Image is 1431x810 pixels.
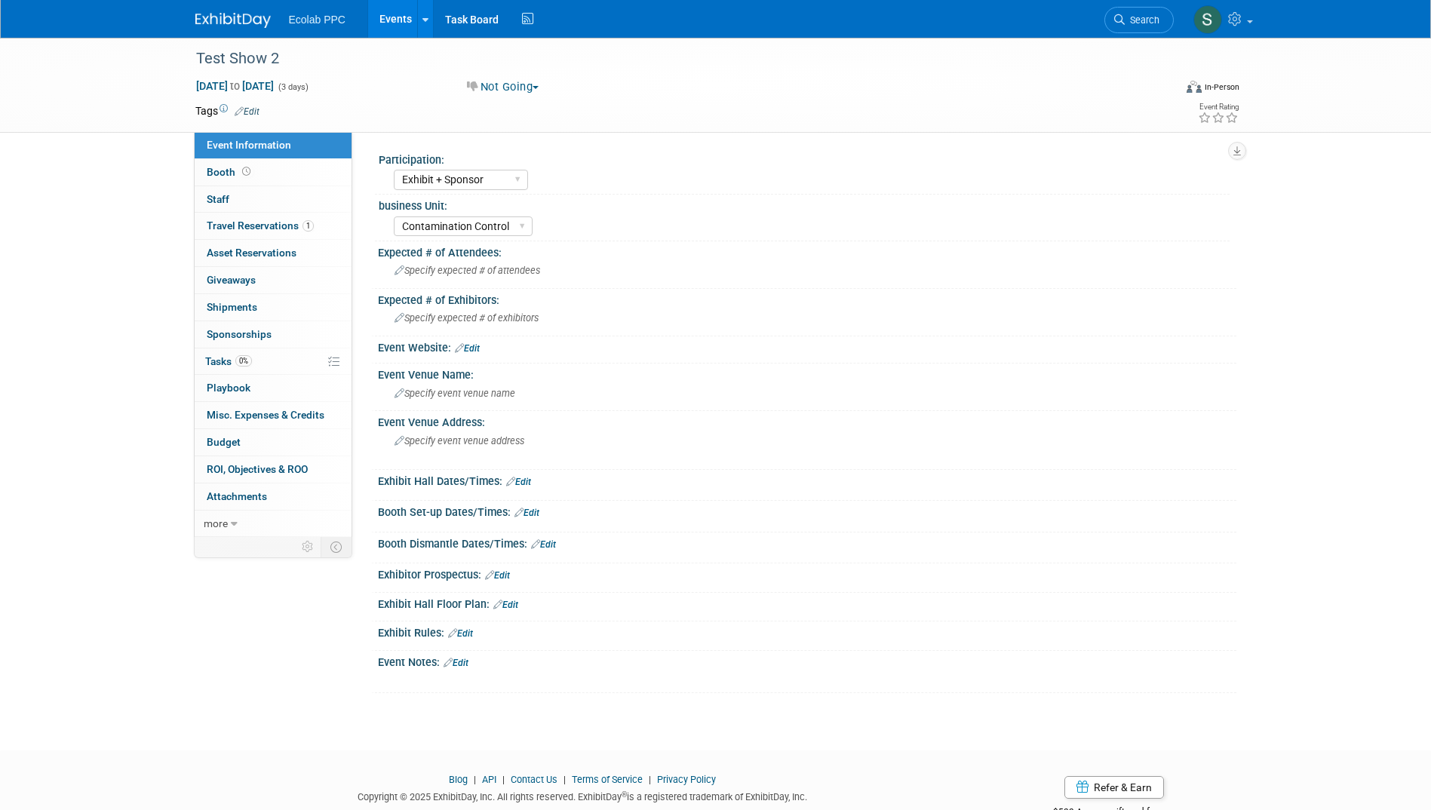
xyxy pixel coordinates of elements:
[207,247,296,259] span: Asset Reservations
[195,132,352,158] a: Event Information
[235,106,259,117] a: Edit
[395,265,540,276] span: Specify expected # of attendees
[195,294,352,321] a: Shipments
[395,435,524,446] span: Specify event venue address
[449,774,468,785] a: Blog
[1104,7,1174,33] a: Search
[622,790,627,799] sup: ®
[378,470,1236,489] div: Exhibit Hall Dates/Times:
[455,343,480,354] a: Edit
[191,45,1151,72] div: Test Show 2
[195,13,271,28] img: ExhibitDay
[1198,103,1239,111] div: Event Rating
[378,501,1236,520] div: Booth Set-up Dates/Times:
[462,79,545,95] button: Not Going
[195,429,352,456] a: Budget
[1204,81,1239,93] div: In-Person
[378,651,1236,670] div: Event Notes:
[195,321,352,348] a: Sponsorships
[195,186,352,213] a: Staff
[645,774,655,785] span: |
[506,477,531,487] a: Edit
[207,166,253,178] span: Booth
[560,774,570,785] span: |
[444,658,468,668] a: Edit
[195,483,352,510] a: Attachments
[511,774,557,785] a: Contact Us
[379,195,1230,213] div: business Unit:
[195,511,352,537] a: more
[470,774,480,785] span: |
[195,402,352,428] a: Misc. Expenses & Credits
[378,241,1236,260] div: Expected # of Attendees:
[1064,776,1164,799] a: Refer & Earn
[195,267,352,293] a: Giveaways
[378,532,1236,552] div: Booth Dismantle Dates/Times:
[378,336,1236,356] div: Event Website:
[378,364,1236,382] div: Event Venue Name:
[572,774,643,785] a: Terms of Service
[378,593,1236,612] div: Exhibit Hall Floor Plan:
[321,537,352,557] td: Toggle Event Tabs
[235,355,252,367] span: 0%
[207,139,291,151] span: Event Information
[195,103,259,118] td: Tags
[195,456,352,483] a: ROI, Objectives & ROO
[207,436,241,448] span: Budget
[448,628,473,639] a: Edit
[195,787,971,804] div: Copyright © 2025 ExhibitDay, Inc. All rights reserved. ExhibitDay is a registered trademark of Ex...
[195,79,275,93] span: [DATE] [DATE]
[493,600,518,610] a: Edit
[195,375,352,401] a: Playbook
[482,774,496,785] a: API
[205,355,252,367] span: Tasks
[277,82,309,92] span: (3 days)
[379,149,1230,167] div: Participation:
[207,301,257,313] span: Shipments
[207,409,324,421] span: Misc. Expenses & Credits
[1187,81,1202,93] img: Format-Inperson.png
[485,570,510,581] a: Edit
[195,240,352,266] a: Asset Reservations
[657,774,716,785] a: Privacy Policy
[207,274,256,286] span: Giveaways
[378,563,1236,583] div: Exhibitor Prospectus:
[1085,78,1240,101] div: Event Format
[289,14,345,26] span: Ecolab PPC
[207,219,314,232] span: Travel Reservations
[295,537,321,557] td: Personalize Event Tab Strip
[207,382,250,394] span: Playbook
[195,159,352,186] a: Booth
[1193,5,1222,34] img: Susan Morrison
[531,539,556,550] a: Edit
[395,312,539,324] span: Specify expected # of exhibitors
[228,80,242,92] span: to
[239,166,253,177] span: Booth not reserved yet
[499,774,508,785] span: |
[395,388,515,399] span: Specify event venue name
[302,220,314,232] span: 1
[207,463,308,475] span: ROI, Objectives & ROO
[204,517,228,529] span: more
[207,328,272,340] span: Sponsorships
[514,508,539,518] a: Edit
[207,193,229,205] span: Staff
[378,411,1236,430] div: Event Venue Address:
[1125,14,1159,26] span: Search
[195,348,352,375] a: Tasks0%
[207,490,267,502] span: Attachments
[378,621,1236,641] div: Exhibit Rules:
[195,213,352,239] a: Travel Reservations1
[378,289,1236,308] div: Expected # of Exhibitors:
